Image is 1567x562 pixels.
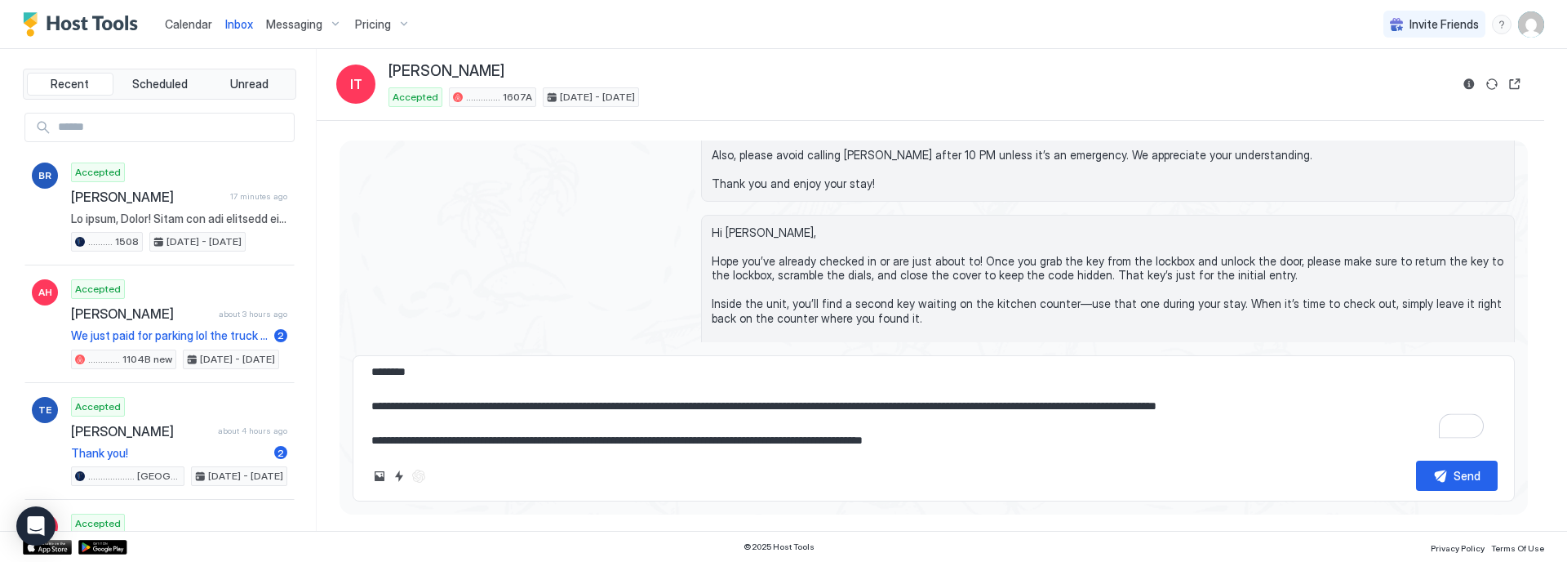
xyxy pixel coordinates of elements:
a: Privacy Policy [1431,538,1485,555]
a: Terms Of Use [1491,538,1544,555]
span: Accepted [75,282,121,297]
span: TE [38,403,51,417]
span: © 2025 Host Tools [744,542,815,552]
span: Lo ipsum, Dolor! Sitam con adi elitsedd eiu tempo in utl etdolorem Aliqu Enima Minimv qui nost ex... [71,212,287,226]
span: [PERSON_NAME] [71,423,211,439]
div: User profile [1518,11,1544,38]
span: about 4 hours ago [218,426,287,436]
span: .......... 1508 [88,234,139,249]
button: Unread [206,73,292,96]
div: menu [1492,15,1512,34]
span: Invite Friends [1409,17,1479,32]
button: Upload image [370,466,389,486]
div: tab-group [23,69,296,100]
span: Scheduled [132,77,188,91]
div: Open Intercom Messenger [16,506,55,546]
div: Send [1454,467,1480,484]
span: [PERSON_NAME] [388,62,504,81]
span: .............. 1607A [466,90,532,105]
span: AH [38,285,52,300]
span: Inbox [225,17,253,31]
button: Recent [27,73,113,96]
span: Accepted [75,399,121,414]
span: 2 [277,329,284,341]
button: Sync reservation [1482,74,1502,94]
a: Calendar [165,16,212,33]
span: Hi [PERSON_NAME], Hope you’ve already checked in or are just about to! Once you grab the key from... [712,225,1504,355]
span: 17 minutes ago [230,191,287,202]
span: [DATE] - [DATE] [208,469,283,484]
span: IT [350,74,362,94]
a: Google Play Store [78,540,127,555]
span: [PERSON_NAME] [71,306,212,322]
span: Recent [51,77,89,91]
button: Scheduled [117,73,203,96]
span: BR [38,168,51,183]
span: Calendar [165,17,212,31]
input: Input Field [51,114,294,141]
span: Terms Of Use [1491,543,1544,553]
span: Messaging [266,17,322,32]
span: [DATE] - [DATE] [166,234,242,249]
span: [PERSON_NAME] [71,189,224,205]
span: 2 [277,447,284,459]
span: about 3 hours ago [219,309,287,319]
span: [DATE] - [DATE] [560,90,635,105]
a: Host Tools Logo [23,12,145,37]
span: Privacy Policy [1431,543,1485,553]
a: App Store [23,540,72,555]
span: Unread [230,77,269,91]
span: ............. 1104B new [88,352,172,367]
span: Accepted [75,516,121,531]
button: Send [1416,461,1498,491]
span: Pricing [355,17,391,32]
button: Quick reply [389,466,409,486]
a: Inbox [225,16,253,33]
span: Thank you! [71,446,268,461]
textarea: To enrich screen reader interactions, please activate Accessibility in Grammarly extension settings [370,366,1498,448]
span: We just paid for parking lol the truck won’t fit into the garage. [71,328,268,343]
span: ................... [GEOGRAPHIC_DATA] [88,469,180,484]
span: Accepted [75,165,121,180]
span: [DATE] - [DATE] [200,352,275,367]
button: Reservation information [1459,74,1479,94]
span: Accepted [393,90,438,105]
button: Open reservation [1505,74,1525,94]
